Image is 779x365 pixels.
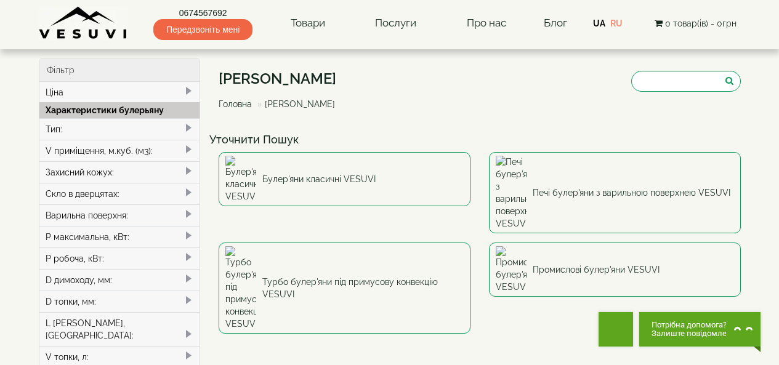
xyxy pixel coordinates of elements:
[39,183,200,204] div: Скло в дверцятах:
[651,17,740,30] button: 0 товар(ів) - 0грн
[209,134,750,146] h4: Уточнити Пошук
[652,321,741,329] span: Потрібна допомога?
[219,99,252,109] a: Головна
[39,312,200,346] div: L [PERSON_NAME], [GEOGRAPHIC_DATA]:
[610,18,623,28] a: RU
[39,226,200,247] div: P максимальна, кВт:
[153,7,252,19] a: 0674567692
[219,152,470,206] a: Булер'яни класичні VESUVI Булер'яни класичні VESUVI
[225,246,256,330] img: Турбо булер'яни під примусову конвекцію VESUVI
[454,9,519,38] a: Про нас
[39,204,200,226] div: Варильна поверхня:
[39,102,200,118] div: Характеристики булерьяну
[153,19,252,40] span: Передзвоніть мені
[219,71,344,87] h1: [PERSON_NAME]
[593,18,605,28] a: UA
[639,312,761,347] button: Chat button
[489,152,741,233] a: Печі булер'яни з варильною поверхнею VESUVI Печі булер'яни з варильною поверхнею VESUVI
[544,17,567,29] a: Блог
[39,161,200,183] div: Захисний кожух:
[39,140,200,161] div: V приміщення, м.куб. (м3):
[254,98,335,110] li: [PERSON_NAME]
[39,59,200,82] div: Фільтр
[39,118,200,140] div: Тип:
[219,243,470,334] a: Турбо булер'яни під примусову конвекцію VESUVI Турбо булер'яни під примусову конвекцію VESUVI
[496,156,527,230] img: Печі булер'яни з варильною поверхнею VESUVI
[39,269,200,291] div: D димоходу, мм:
[278,9,337,38] a: Товари
[489,243,741,297] a: Промислові булер'яни VESUVI Промислові булер'яни VESUVI
[39,82,200,103] div: Ціна
[363,9,429,38] a: Послуги
[496,246,527,293] img: Промислові булер'яни VESUVI
[39,6,128,40] img: Завод VESUVI
[599,312,633,347] button: Get Call button
[39,247,200,269] div: P робоча, кВт:
[665,18,737,28] span: 0 товар(ів) - 0грн
[225,156,256,203] img: Булер'яни класичні VESUVI
[39,291,200,312] div: D топки, мм:
[652,329,741,338] span: Залиште повідомлення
